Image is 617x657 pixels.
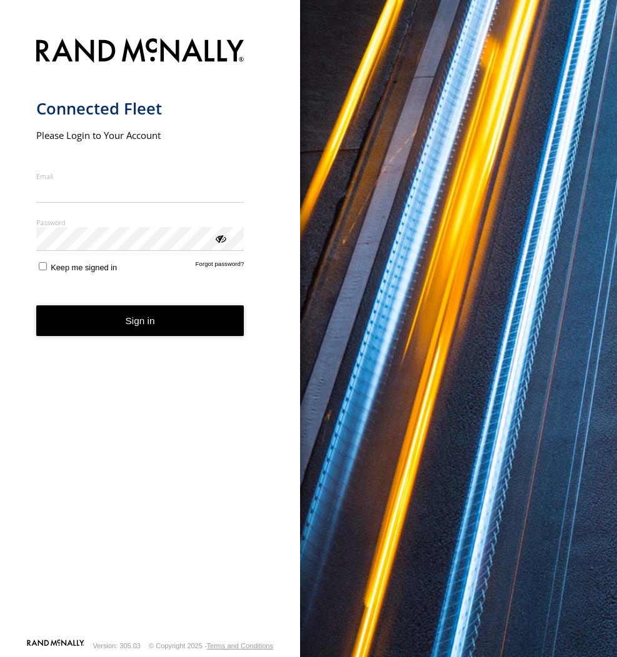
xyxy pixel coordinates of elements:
h2: Please Login to Your Account [36,129,244,141]
input: Keep me signed in [39,262,47,270]
h1: Connected Fleet [36,98,244,119]
div: Version: 305.03 [93,642,141,649]
label: Email [36,171,244,181]
a: Visit our Website [27,639,84,652]
form: main [36,31,264,638]
div: ViewPassword [214,232,226,244]
label: Password [36,218,244,227]
div: © Copyright 2025 - [149,642,273,649]
img: Rand McNally [36,36,244,68]
a: Forgot password? [196,260,244,272]
button: Sign in [36,305,244,336]
span: Keep me signed in [51,263,117,272]
a: Terms and Conditions [207,642,273,649]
